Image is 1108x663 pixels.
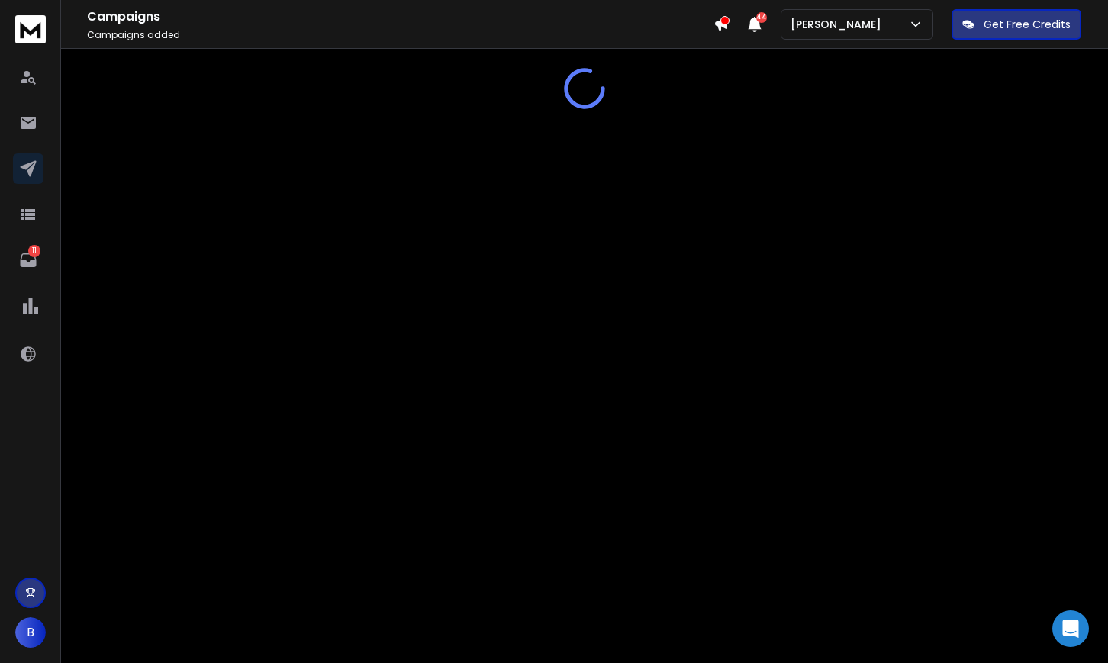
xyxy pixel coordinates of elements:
[756,12,767,23] span: 44
[87,29,713,41] p: Campaigns added
[13,245,43,275] a: 11
[952,9,1081,40] button: Get Free Credits
[87,8,713,26] h1: Campaigns
[984,17,1071,32] p: Get Free Credits
[28,245,40,257] p: 11
[791,17,887,32] p: [PERSON_NAME]
[15,617,46,648] button: B
[1052,610,1089,647] div: Open Intercom Messenger
[15,15,46,43] img: logo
